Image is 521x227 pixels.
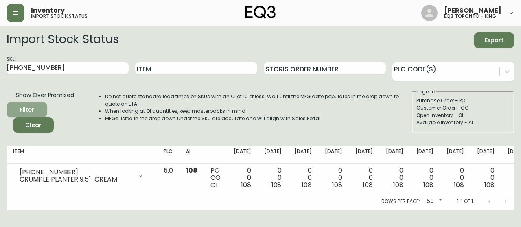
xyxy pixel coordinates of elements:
div: Filter [20,105,34,115]
h5: import stock status [31,14,88,19]
span: 108 [363,180,373,190]
div: 0 0 [477,167,495,189]
span: Export [480,35,508,45]
div: PO CO [210,167,221,189]
span: Show Over Promised [16,91,74,99]
div: 0 0 [416,167,434,189]
li: MFGs listed in the drop down under the SKU are accurate and will align with Sales Portal. [105,115,411,122]
span: Clear [20,120,47,130]
li: When looking at OI quantities, keep masterpacks in mind. [105,108,411,115]
p: 1-1 of 1 [457,198,473,205]
div: Open Inventory - OI [416,112,509,119]
div: [PHONE_NUMBER]CRUMPLE PLANTER 9.5"-CREAM [13,167,151,185]
div: Customer Order - CO [416,104,509,112]
li: Do not quote standard lead times on SKUs with an OI of 10 or less. Wait until the MFG date popula... [105,93,411,108]
th: Item [7,146,157,164]
div: Available Inventory - AI [416,119,509,126]
div: 0 0 [447,167,464,189]
button: Clear [13,117,54,133]
div: 0 0 [264,167,282,189]
div: Purchase Order - PO [416,97,509,104]
div: 0 0 [234,167,251,189]
span: 108 [332,180,342,190]
th: [DATE] [410,146,440,164]
p: Rows per page: [381,198,420,205]
h5: eq3 toronto - king [444,14,496,19]
button: Filter [7,102,47,117]
div: [PHONE_NUMBER] [20,169,133,176]
span: [PERSON_NAME] [444,7,501,14]
th: [DATE] [440,146,471,164]
th: [DATE] [318,146,349,164]
img: logo [245,6,276,19]
div: 0 0 [325,167,342,189]
th: [DATE] [471,146,501,164]
div: 0 0 [355,167,373,189]
th: AI [180,146,204,164]
th: [DATE] [349,146,379,164]
td: 5.0 [157,164,180,192]
span: 108 [393,180,403,190]
span: 108 [484,180,495,190]
span: Inventory [31,7,65,14]
span: 108 [302,180,312,190]
th: [DATE] [288,146,318,164]
div: CRUMPLE PLANTER 9.5"-CREAM [20,176,133,183]
div: 0 0 [386,167,403,189]
span: 108 [271,180,282,190]
div: 0 0 [294,167,312,189]
legend: Legend [416,88,436,95]
div: 50 [423,195,444,208]
button: Export [474,32,514,48]
span: 108 [241,180,251,190]
span: 108 [186,166,197,175]
th: [DATE] [227,146,258,164]
th: [DATE] [258,146,288,164]
h2: Import Stock Status [7,32,118,48]
span: 108 [423,180,433,190]
th: [DATE] [379,146,410,164]
span: 108 [454,180,464,190]
th: PLC [157,146,180,164]
span: OI [210,180,217,190]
